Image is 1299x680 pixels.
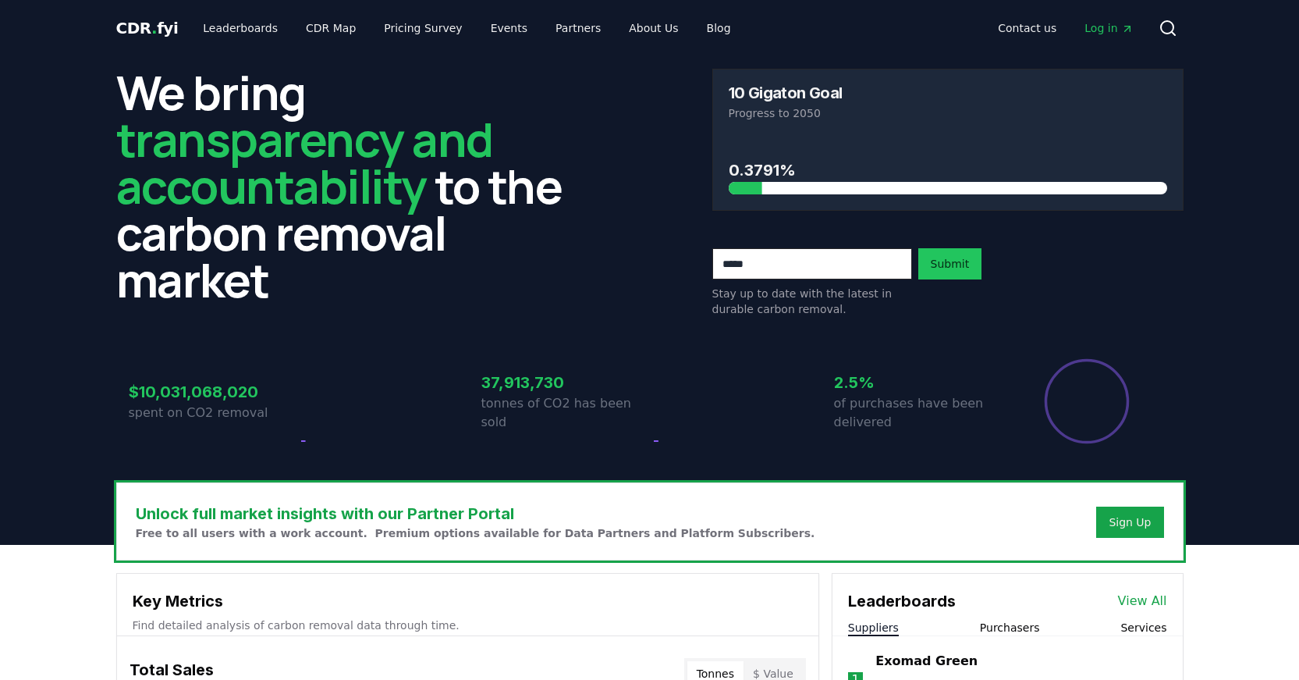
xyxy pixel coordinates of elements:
[129,380,297,404] h3: $10,031,068,020
[481,394,650,432] p: tonnes of CO2 has been sold
[1118,592,1167,611] a: View All
[136,525,815,541] p: Free to all users with a work account. Premium options available for Data Partners and Platform S...
[985,14,1069,42] a: Contact us
[985,14,1145,42] nav: Main
[190,14,290,42] a: Leaderboards
[729,85,843,101] h3: 10 Gigaton Goal
[729,105,1167,121] p: Progress to 2050
[1084,20,1133,36] span: Log in
[1109,514,1151,530] a: Sign Up
[1072,14,1145,42] a: Log in
[116,69,587,303] h2: We bring to the carbon removal market
[478,14,540,42] a: Events
[834,394,1003,432] p: of purchases have been delivered
[1096,507,1163,538] button: Sign Up
[116,19,179,37] span: CDR fyi
[834,371,1003,394] h3: 2.5%
[616,14,690,42] a: About Us
[848,589,956,613] h3: Leaderboards
[293,14,368,42] a: CDR Map
[133,589,803,613] h3: Key Metrics
[848,620,899,635] button: Suppliers
[980,620,1040,635] button: Purchasers
[918,248,982,279] button: Submit
[712,286,912,317] p: Stay up to date with the latest in durable carbon removal.
[190,14,743,42] nav: Main
[729,158,1167,182] h3: 0.3791%
[151,19,157,37] span: .
[116,107,493,218] span: transparency and accountability
[136,502,815,525] h3: Unlock full market insights with our Partner Portal
[875,652,978,671] a: Exomad Green
[129,404,297,422] p: spent on CO2 removal
[116,17,179,39] a: CDR.fyi
[371,14,474,42] a: Pricing Survey
[1120,620,1166,635] button: Services
[1043,358,1130,445] div: Percentage of sales delivered
[694,14,744,42] a: Blog
[133,618,803,633] p: Find detailed analysis of carbon removal data through time.
[481,371,650,394] h3: 37,913,730
[543,14,613,42] a: Partners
